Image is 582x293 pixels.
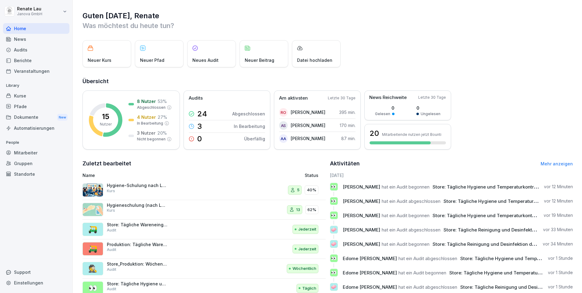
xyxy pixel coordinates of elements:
a: Automatisierungen [3,123,69,133]
p: 0 [197,135,202,143]
p: Status [305,172,318,178]
a: Berichte [3,55,69,66]
span: Edome [PERSON_NAME] [343,284,397,290]
p: 87 min. [341,135,356,142]
p: Nicht begonnen [137,136,166,142]
p: Renate Lau [17,6,42,12]
a: Einstellungen [3,277,69,288]
span: hat ein Audit begonnen [398,270,446,276]
p: vor 12 Minuten [544,198,573,204]
a: Mitarbeiter [3,147,69,158]
p: Mitarbeitende nutzen jetzt Bounti [382,132,441,137]
p: News Reichweite [369,94,407,101]
p: 53 % [158,98,167,104]
p: vor 19 Minuten [544,212,573,218]
span: hat ein Audit begonnen [382,241,429,247]
a: 🛺Store: Tägliche WareneingangskontrolleAuditJederzeit [82,220,326,239]
p: 🧼 [331,225,337,234]
p: Audit [107,247,116,252]
p: Täglich [302,285,316,291]
p: Neuer Kurs [88,57,111,63]
p: 🛺 [88,224,97,235]
p: 🧼 [331,240,337,248]
p: Kurs [107,188,115,194]
p: vor 33 Minuten [543,227,573,233]
p: vor 12 Minuten [544,184,573,190]
p: vor 34 Minuten [543,241,573,247]
span: Store: Tägliche Reinigung und Desinfektion der Filiale [433,241,551,247]
p: In Bearbeitung [137,121,163,126]
p: vor 1 Stunde [548,270,573,276]
p: Gelesen [375,111,390,117]
p: Jederzeit [298,246,316,252]
p: vor 1 Stunde [548,255,573,261]
div: Support [3,267,69,277]
p: 170 min. [340,122,356,129]
p: [PERSON_NAME] [291,109,325,115]
span: [PERSON_NAME] [343,213,380,218]
p: 395 min. [339,109,356,115]
p: 👀 [331,182,337,191]
p: [PERSON_NAME] [291,135,325,142]
h6: [DATE] [330,172,573,178]
h2: Zuletzt bearbeitet [82,159,326,168]
p: Abgeschlossen [232,111,265,117]
p: Am aktivsten [279,95,308,102]
p: 🧼 [331,283,337,291]
p: 20 % [157,130,167,136]
p: Neuer Pfad [140,57,164,63]
p: Jederzeit [298,226,316,232]
span: [PERSON_NAME] [343,184,380,190]
p: Neuer Beitrag [245,57,274,63]
p: Neues Audit [192,57,219,63]
p: 👀 [331,268,337,277]
p: 62% [307,207,316,213]
p: Name [82,172,235,178]
p: 🛺 [88,243,97,254]
h3: 20 [370,128,379,139]
a: Hygieneschulung (nach LHMV §4) DIN10514 - ProduktionKurs1362% [82,200,326,220]
p: In Bearbeitung [234,123,265,129]
a: Standorte [3,169,69,179]
p: 40% [307,187,316,193]
span: hat ein Audit begonnen [382,213,429,218]
span: Store: Tägliche Reinigung und Desinfektion der Filiale [444,227,562,233]
img: gxsnf7ygjsfsmxd96jxi4ufn.png [82,203,103,216]
p: Was möchtest du heute tun? [82,21,573,30]
span: Store: Tägliche Hygiene und Temperaturkontrolle bis 12.00 Mittag [433,184,578,190]
div: Home [3,23,69,34]
span: hat ein Audit abgeschlossen [382,198,440,204]
h2: Aktivitäten [330,159,360,168]
h1: Guten [DATE], Renate [82,11,573,21]
a: Kurse [3,90,69,101]
p: 👀 [331,211,337,220]
span: hat ein Audit abgeschlossen [398,284,457,290]
p: 0 [375,105,394,111]
p: Hygiene-Schulung nach LMHV - Verkauf [107,183,168,188]
p: Audit [107,286,116,292]
a: Veranstaltungen [3,66,69,76]
div: Pfade [3,101,69,112]
div: AA [279,134,288,143]
span: Store: Tägliche Reinigung und Desinfektion der Filiale [460,284,579,290]
p: 5 [297,187,300,193]
p: 3 [197,123,202,130]
a: News [3,34,69,44]
p: 13 [296,207,300,213]
p: Abgeschlossen [137,105,166,110]
a: Gruppen [3,158,69,169]
p: Audit [107,228,116,233]
span: [PERSON_NAME] [343,227,380,233]
span: hat ein Audit begonnen [382,184,429,190]
p: 👀 [331,197,337,205]
a: DokumenteNew [3,112,69,123]
p: Audits [189,95,203,102]
a: Audits [3,44,69,55]
p: Ungelesen [421,111,440,117]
